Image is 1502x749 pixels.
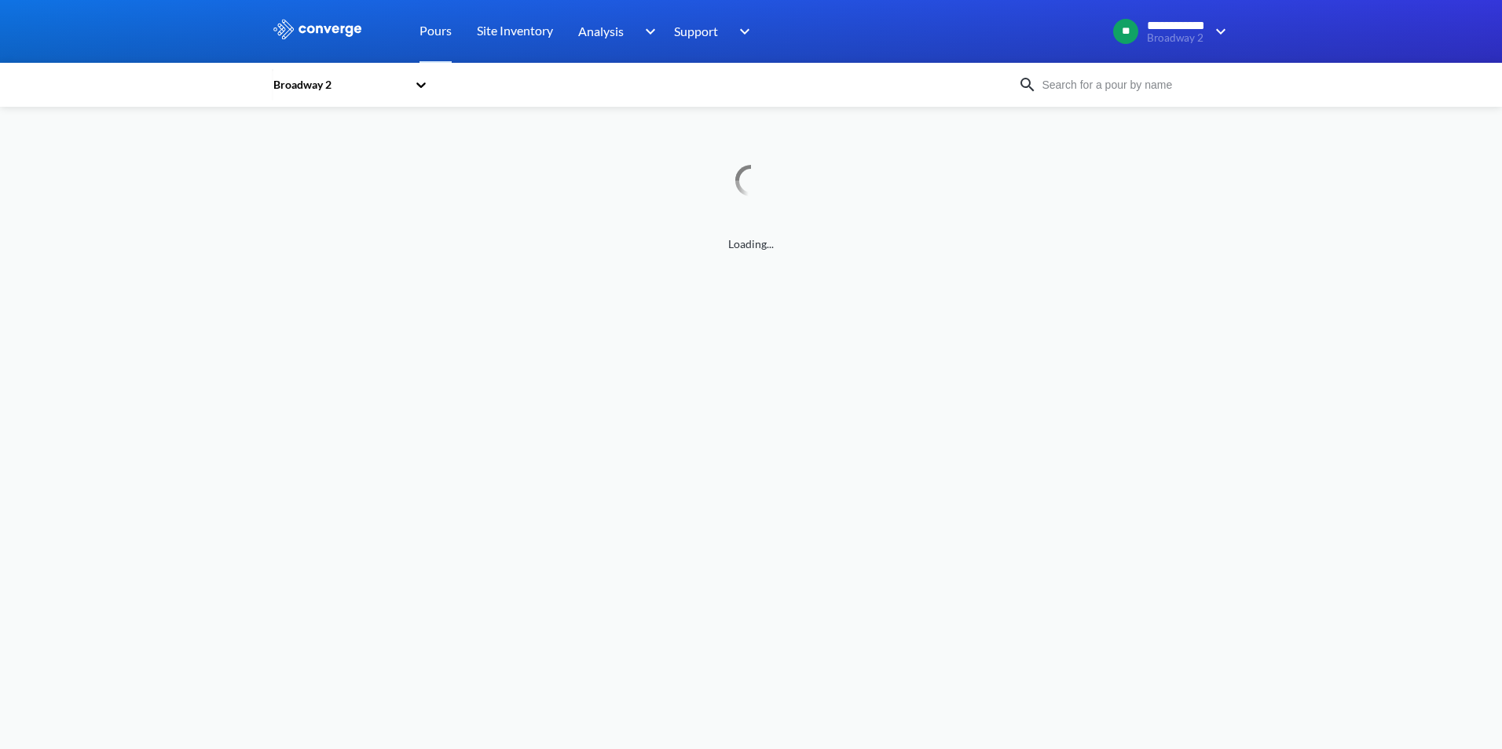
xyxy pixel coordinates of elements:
[578,21,624,41] span: Analysis
[272,19,363,39] img: logo_ewhite.svg
[1018,75,1037,94] img: icon-search.svg
[1037,76,1227,93] input: Search for a pour by name
[272,236,1230,253] span: Loading...
[729,22,754,41] img: downArrow.svg
[272,76,407,93] div: Broadway 2
[1147,32,1205,44] span: Broadway 2
[1205,22,1230,41] img: downArrow.svg
[635,22,660,41] img: downArrow.svg
[674,21,718,41] span: Support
